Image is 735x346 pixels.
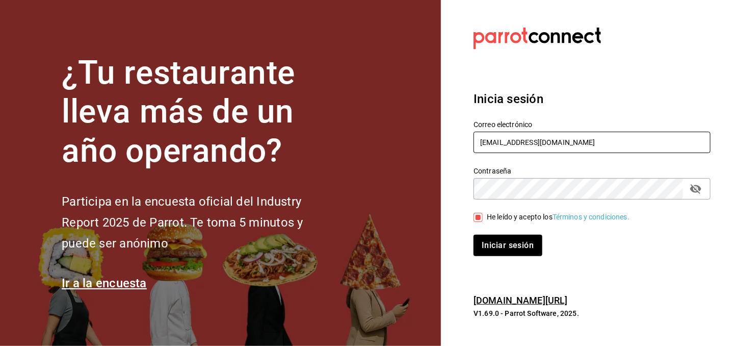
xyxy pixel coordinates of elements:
h2: Participa en la encuesta oficial del Industry Report 2025 de Parrot. Te toma 5 minutos y puede se... [62,191,337,254]
h3: Inicia sesión [474,90,711,108]
h1: ¿Tu restaurante lleva más de un año operando? [62,54,337,171]
button: Iniciar sesión [474,235,542,256]
label: Correo electrónico [474,121,711,128]
div: He leído y acepto los [487,212,629,223]
label: Contraseña [474,167,711,175]
button: passwordField [687,180,704,197]
input: Ingresa tu correo electrónico [474,132,711,153]
a: Ir a la encuesta [62,276,147,290]
a: [DOMAIN_NAME][URL] [474,295,567,306]
p: V1.69.0 - Parrot Software, 2025. [474,308,711,318]
a: Términos y condiciones. [553,213,629,221]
